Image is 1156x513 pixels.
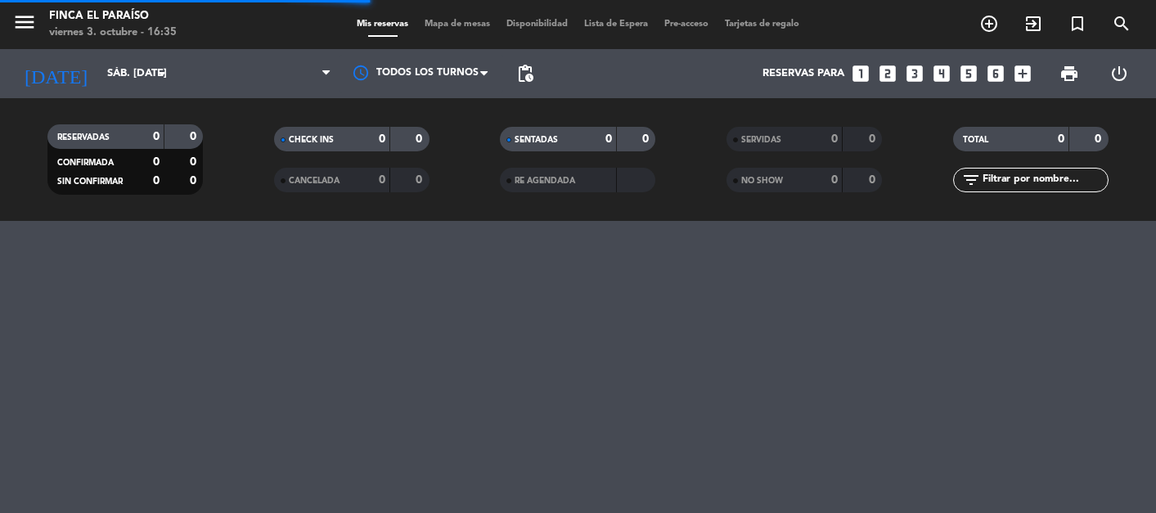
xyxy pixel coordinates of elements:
strong: 0 [190,156,200,168]
strong: 0 [831,133,838,145]
div: LOG OUT [1094,49,1144,98]
i: looks_one [850,63,871,84]
strong: 0 [153,175,160,187]
i: exit_to_app [1023,14,1043,34]
span: Disponibilidad [498,20,576,29]
i: arrow_drop_down [152,64,172,83]
i: turned_in_not [1068,14,1087,34]
span: CANCELADA [289,177,340,185]
strong: 0 [642,133,652,145]
i: [DATE] [12,56,99,92]
i: filter_list [961,170,981,190]
div: viernes 3. octubre - 16:35 [49,25,177,41]
span: print [1059,64,1079,83]
strong: 0 [869,133,879,145]
i: search [1112,14,1131,34]
strong: 0 [869,174,879,186]
input: Filtrar por nombre... [981,171,1108,189]
span: pending_actions [515,64,535,83]
i: looks_4 [931,63,952,84]
span: TOTAL [963,136,988,144]
strong: 0 [1058,133,1064,145]
strong: 0 [416,133,425,145]
span: Mapa de mesas [416,20,498,29]
i: looks_3 [904,63,925,84]
i: looks_5 [958,63,979,84]
strong: 0 [416,174,425,186]
strong: 0 [153,156,160,168]
span: SENTADAS [515,136,558,144]
span: SIN CONFIRMAR [57,178,123,186]
span: RESERVADAS [57,133,110,142]
i: menu [12,10,37,34]
span: Pre-acceso [656,20,717,29]
span: NO SHOW [741,177,783,185]
span: Mis reservas [349,20,416,29]
span: RE AGENDADA [515,177,575,185]
i: add_circle_outline [979,14,999,34]
span: SERVIDAS [741,136,781,144]
span: Tarjetas de regalo [717,20,807,29]
span: CHECK INS [289,136,334,144]
strong: 0 [605,133,612,145]
span: CONFIRMADA [57,159,114,167]
strong: 0 [379,133,385,145]
strong: 0 [831,174,838,186]
span: Lista de Espera [576,20,656,29]
i: looks_two [877,63,898,84]
i: looks_6 [985,63,1006,84]
strong: 0 [190,131,200,142]
i: power_settings_new [1109,64,1129,83]
strong: 0 [153,131,160,142]
strong: 0 [379,174,385,186]
div: Finca El Paraíso [49,8,177,25]
strong: 0 [190,175,200,187]
button: menu [12,10,37,40]
i: add_box [1012,63,1033,84]
strong: 0 [1095,133,1104,145]
span: Reservas para [762,67,844,80]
